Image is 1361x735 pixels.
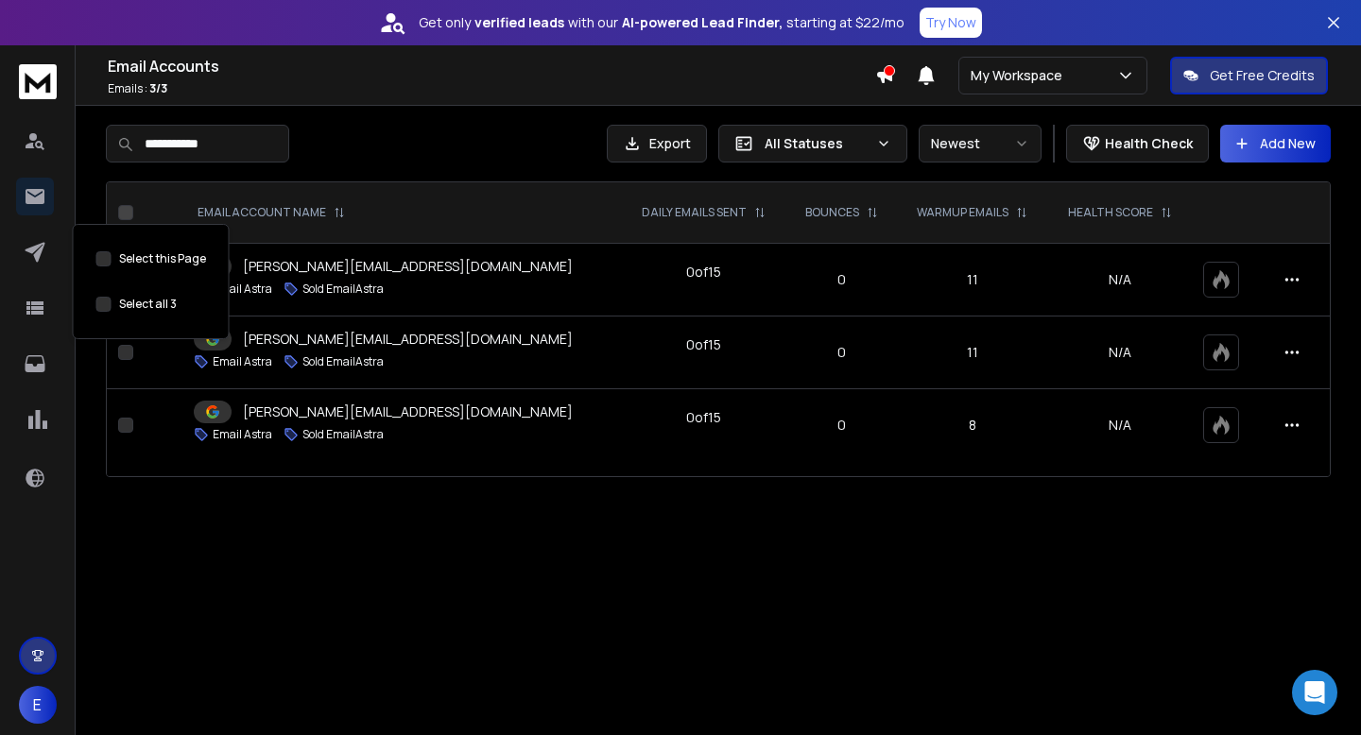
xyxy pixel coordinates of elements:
[19,686,57,724] button: E
[622,13,783,32] strong: AI-powered Lead Finder,
[798,343,886,362] p: 0
[917,205,1008,220] p: WARMUP EMAILS
[1060,343,1180,362] p: N/A
[971,66,1070,85] p: My Workspace
[243,257,573,276] p: [PERSON_NAME][EMAIL_ADDRESS][DOMAIN_NAME]
[198,205,345,220] div: EMAIL ACCOUNT NAME
[108,81,875,96] p: Emails :
[1060,416,1180,435] p: N/A
[798,416,886,435] p: 0
[805,205,859,220] p: BOUNCES
[149,80,167,96] span: 3 / 3
[1060,270,1180,289] p: N/A
[243,402,573,421] p: [PERSON_NAME][EMAIL_ADDRESS][DOMAIN_NAME]
[1066,125,1209,162] button: Health Check
[897,316,1048,389] td: 11
[686,335,721,354] div: 0 of 15
[213,354,272,369] p: Email Astra
[607,125,707,162] button: Export
[642,205,747,220] p: DAILY EMAILS SENT
[213,282,272,297] p: Email Astra
[119,251,206,266] label: Select this Page
[1105,134,1193,153] p: Health Check
[1292,670,1337,715] div: Open Intercom Messenger
[119,297,177,312] label: Select all 3
[1068,205,1153,220] p: HEALTH SCORE
[19,64,57,99] img: logo
[897,244,1048,316] td: 11
[897,389,1048,462] td: 8
[925,13,976,32] p: Try Now
[419,13,904,32] p: Get only with our starting at $22/mo
[1210,66,1315,85] p: Get Free Credits
[686,408,721,427] div: 0 of 15
[108,55,875,77] h1: Email Accounts
[798,270,886,289] p: 0
[302,282,384,297] p: Sold EmailAstra
[302,427,384,442] p: Sold EmailAstra
[1170,57,1328,94] button: Get Free Credits
[920,8,982,38] button: Try Now
[302,354,384,369] p: Sold EmailAstra
[1220,125,1331,162] button: Add New
[686,263,721,282] div: 0 of 15
[213,427,272,442] p: Email Astra
[919,125,1042,162] button: Newest
[765,134,869,153] p: All Statuses
[243,330,573,349] p: [PERSON_NAME][EMAIL_ADDRESS][DOMAIN_NAME]
[474,13,564,32] strong: verified leads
